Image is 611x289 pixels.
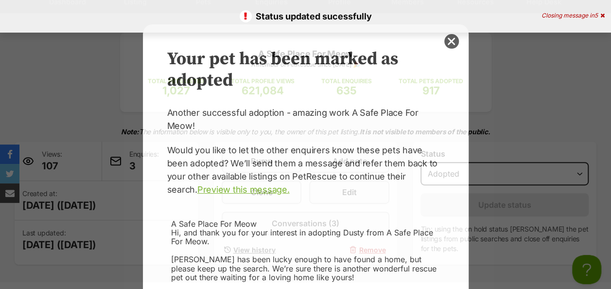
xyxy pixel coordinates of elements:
[594,12,598,19] span: 5
[541,12,605,19] div: Closing message in
[167,106,444,132] p: Another successful adoption - amazing work A Safe Place For Meow!
[167,144,444,196] p: Would you like to let the other enquirers know these pets have been adopted? We’ll send them a me...
[197,184,290,195] a: Preview this message.
[444,34,459,49] button: close
[10,10,601,23] p: Status updated sucessfully
[167,49,444,91] h2: Your pet has been marked as adopted
[171,219,257,229] span: A Safe Place For Meow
